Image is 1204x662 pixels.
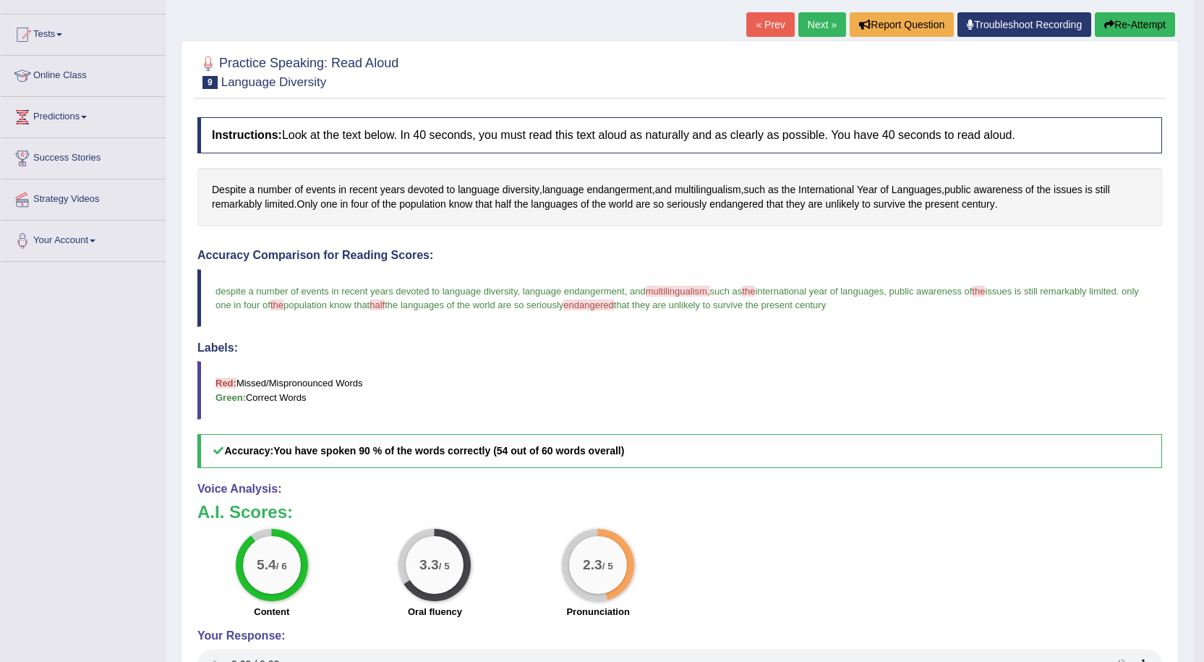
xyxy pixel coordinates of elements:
span: Click to see word definition [257,182,291,198]
a: Your Account [1,221,166,257]
span: public awareness of [889,286,972,297]
span: and [630,286,646,297]
span: Click to see word definition [383,197,396,212]
big: 5.4 [257,557,276,573]
span: endangered [563,300,613,310]
span: Click to see word definition [655,182,672,198]
span: Click to see word definition [767,197,783,212]
b: Green: [215,392,246,403]
span: . [1117,286,1119,297]
h2: Practice Speaking: Read Aloud [197,53,398,89]
span: Click to see word definition [249,182,255,198]
span: Click to see word definition [857,182,877,198]
b: A.I. Scores: [197,502,293,522]
div: , , , , . . [197,168,1162,226]
span: Click to see word definition [782,182,795,198]
span: Click to see word definition [447,182,456,198]
span: Click to see word definition [581,197,589,212]
span: that they are unlikely to survive the present century [614,300,826,310]
span: Click to see word definition [340,197,348,212]
a: Online Class [1,56,166,92]
span: Click to see word definition [675,182,741,198]
span: the [270,300,283,310]
label: Oral fluency [408,605,462,619]
h5: Accuracy: [197,434,1162,468]
small: / 5 [602,561,613,572]
span: Click to see word definition [458,182,500,198]
small: / 6 [276,561,287,572]
span: Click to see word definition [1037,182,1051,198]
span: Click to see word definition [1054,182,1083,198]
span: Click to see word definition [609,197,633,212]
span: Click to see word definition [798,182,854,198]
span: Click to see word definition [351,197,368,212]
b: Red: [215,378,236,389]
span: Click to see word definition [636,197,650,212]
big: 3.3 [420,557,440,573]
span: Click to see word definition [667,197,706,212]
span: Click to see word definition [503,182,539,198]
span: Click to see word definition [212,197,262,212]
a: Next » [798,12,846,37]
span: , [625,286,628,297]
span: Click to see word definition [944,182,971,198]
span: Click to see word definition [786,197,805,212]
span: Click to see word definition [449,197,473,212]
span: Click to see word definition [297,197,318,212]
span: Click to see word definition [408,182,444,198]
span: half [370,300,385,310]
span: Click to see word definition [586,182,652,198]
span: Click to see word definition [874,197,905,212]
h4: Accuracy Comparison for Reading Scores: [197,249,1162,262]
button: Report Question [850,12,954,37]
b: You have spoken 90 % of the words correctly (54 out of 60 words overall) [273,445,624,457]
span: Click to see word definition [925,197,959,212]
span: international year of languages [755,286,884,297]
span: language endangerment [523,286,625,297]
span: population know that [283,300,370,310]
span: , [884,286,887,297]
span: Click to see word definition [306,182,336,198]
span: the [742,286,755,297]
span: only one in four of [215,286,1141,310]
big: 2.3 [583,557,602,573]
span: such as [710,286,743,297]
span: Click to see word definition [768,182,779,198]
span: the [972,286,985,297]
span: Click to see word definition [808,197,822,212]
span: Click to see word definition [908,197,922,212]
span: Click to see word definition [592,197,605,212]
span: Click to see word definition [349,182,377,198]
b: Instructions: [212,129,282,141]
span: Click to see word definition [338,182,346,198]
span: Click to see word definition [744,182,766,198]
label: Pronunciation [566,605,629,619]
span: Click to see word definition [1085,182,1093,198]
span: Click to see word definition [380,182,405,198]
span: Click to see word definition [962,197,995,212]
span: multilingualism, [646,286,710,297]
span: Click to see word definition [320,197,337,212]
a: Troubleshoot Recording [957,12,1091,37]
span: Click to see word definition [475,197,492,212]
span: Click to see word definition [495,197,512,212]
span: , [517,286,520,297]
small: Language Diversity [221,75,327,89]
span: Click to see word definition [514,197,528,212]
span: Click to see word definition [709,197,764,212]
h4: Your Response: [197,629,1162,642]
a: Predictions [1,97,166,133]
a: Success Stories [1,138,166,174]
span: Click to see word definition [892,182,942,198]
span: Click to see word definition [531,197,578,212]
a: Strategy Videos [1,179,166,216]
span: Click to see word definition [294,182,303,198]
span: the languages of the world are so seriously [385,300,563,310]
label: Content [254,605,289,619]
a: « Prev [746,12,794,37]
span: Click to see word definition [1025,182,1034,198]
a: Tests [1,14,166,51]
span: despite a number of events in recent years devoted to language diversity [215,286,517,297]
small: / 5 [439,561,450,572]
span: Click to see word definition [653,197,664,212]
